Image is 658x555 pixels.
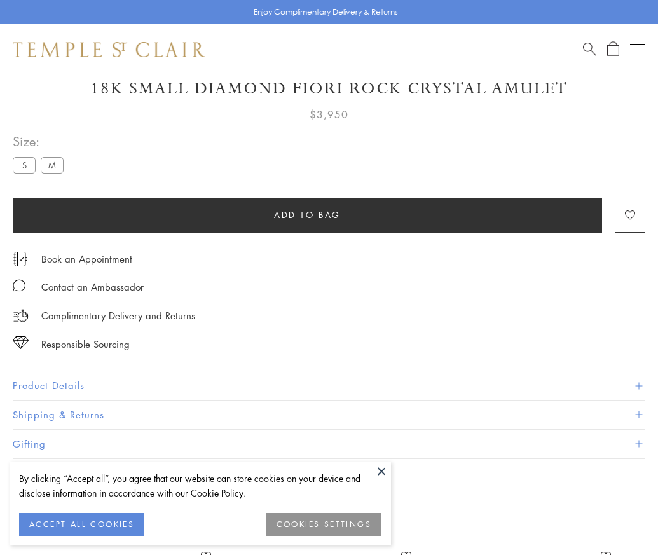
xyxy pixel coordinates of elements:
button: ACCEPT ALL COOKIES [19,513,144,536]
button: COOKIES SETTINGS [266,513,381,536]
a: Open Shopping Bag [607,41,619,57]
label: M [41,157,64,173]
label: S [13,157,36,173]
button: Gifting [13,430,645,458]
p: Enjoy Complimentary Delivery & Returns [254,6,398,18]
button: Product Details [13,371,645,400]
img: icon_sourcing.svg [13,336,29,349]
button: Add to bag [13,198,602,233]
img: icon_appointment.svg [13,252,28,266]
span: $3,950 [310,106,348,123]
button: Open navigation [630,42,645,57]
span: Size: [13,131,69,152]
button: Shipping & Returns [13,401,645,429]
p: Complimentary Delivery and Returns [41,308,195,324]
img: Temple St. Clair [13,42,205,57]
a: Search [583,41,596,57]
h1: 18K Small Diamond Fiori Rock Crystal Amulet [13,78,645,100]
div: Contact an Ambassador [41,279,144,295]
div: Responsible Sourcing [41,336,130,352]
span: Add to bag [274,208,341,222]
a: Book an Appointment [41,252,132,266]
img: icon_delivery.svg [13,308,29,324]
div: By clicking “Accept all”, you agree that our website can store cookies on your device and disclos... [19,471,381,500]
img: MessageIcon-01_2.svg [13,279,25,292]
